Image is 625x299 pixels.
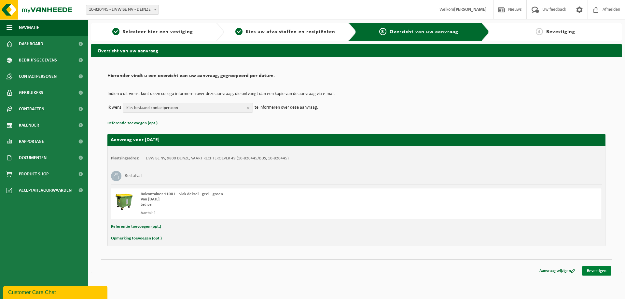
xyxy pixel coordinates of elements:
strong: [PERSON_NAME] [454,7,487,12]
img: WB-1100-HPE-GN-50.png [115,192,134,211]
span: Selecteer hier een vestiging [123,29,193,34]
span: Kies bestaand contactpersoon [126,103,244,113]
a: 1Selecteer hier een vestiging [94,28,211,36]
span: 1 [112,28,119,35]
button: Referentie toevoegen (opt.) [107,119,158,128]
span: Bevestiging [546,29,575,34]
button: Referentie toevoegen (opt.) [111,223,161,231]
span: Kies uw afvalstoffen en recipiënten [246,29,335,34]
span: Navigatie [19,20,39,36]
a: Aanvraag wijzigen [535,266,580,276]
span: Bedrijfsgegevens [19,52,57,68]
p: Ik wens [107,103,121,113]
strong: Plaatsingsadres: [111,156,139,160]
button: Opmerking toevoegen (opt.) [111,234,162,243]
span: 3 [379,28,386,35]
td: LIVWISE NV, 9800 DEINZE, VAART RECHTEROEVER 49 (10-820445/BUS, 10-820445) [146,156,289,161]
strong: Van [DATE] [141,197,160,201]
span: Acceptatievoorwaarden [19,182,72,198]
h2: Hieronder vindt u een overzicht van uw aanvraag, gegroepeerd per datum. [107,73,605,82]
iframe: chat widget [3,285,109,299]
span: Rolcontainer 1100 L - vlak deksel - geel - groen [141,192,223,196]
span: Rapportage [19,133,44,150]
span: Kalender [19,117,39,133]
span: 10-820445 - LIVWISE NV - DEINZE [86,5,159,15]
div: Ledigen [141,202,382,207]
span: Product Shop [19,166,49,182]
strong: Aanvraag voor [DATE] [111,137,160,143]
span: 10-820445 - LIVWISE NV - DEINZE [86,5,159,14]
a: 2Kies uw afvalstoffen en recipiënten [227,28,344,36]
span: Gebruikers [19,85,43,101]
h3: Restafval [125,171,142,181]
p: Indien u dit wenst kunt u een collega informeren over deze aanvraag, die ontvangt dan een kopie v... [107,92,605,96]
span: 4 [536,28,543,35]
p: te informeren over deze aanvraag. [255,103,318,113]
span: 2 [235,28,243,35]
h2: Overzicht van uw aanvraag [91,44,622,57]
span: Contactpersonen [19,68,57,85]
button: Kies bestaand contactpersoon [123,103,253,113]
a: Bevestigen [582,266,611,276]
span: Contracten [19,101,44,117]
span: Dashboard [19,36,43,52]
div: Aantal: 1 [141,211,382,216]
span: Overzicht van uw aanvraag [390,29,458,34]
span: Documenten [19,150,47,166]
